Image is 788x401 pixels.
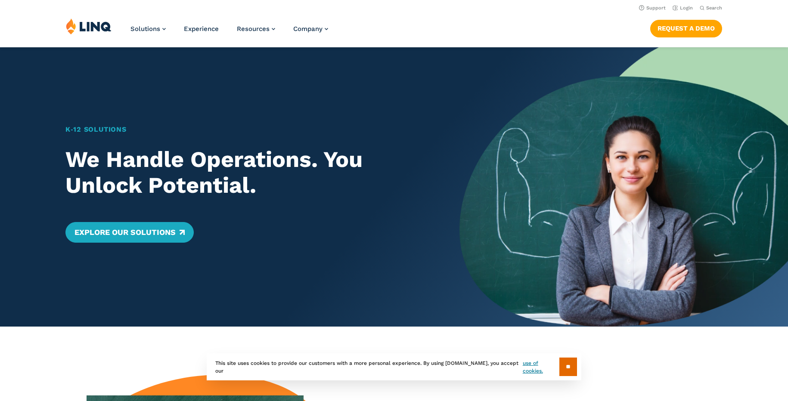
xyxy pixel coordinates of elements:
[459,47,788,327] img: Home Banner
[650,20,722,37] a: Request a Demo
[65,147,427,198] h2: We Handle Operations. You Unlock Potential.
[293,25,328,33] a: Company
[237,25,275,33] a: Resources
[293,25,323,33] span: Company
[523,359,559,375] a: use of cookies.
[66,18,112,34] img: LINQ | K‑12 Software
[130,25,160,33] span: Solutions
[650,18,722,37] nav: Button Navigation
[237,25,270,33] span: Resources
[673,5,693,11] a: Login
[184,25,219,33] a: Experience
[130,25,166,33] a: Solutions
[130,18,328,46] nav: Primary Navigation
[65,124,427,135] h1: K‑12 Solutions
[65,222,193,243] a: Explore Our Solutions
[639,5,666,11] a: Support
[207,353,581,380] div: This site uses cookies to provide our customers with a more personal experience. By using [DOMAIN...
[700,5,722,11] button: Open Search Bar
[706,5,722,11] span: Search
